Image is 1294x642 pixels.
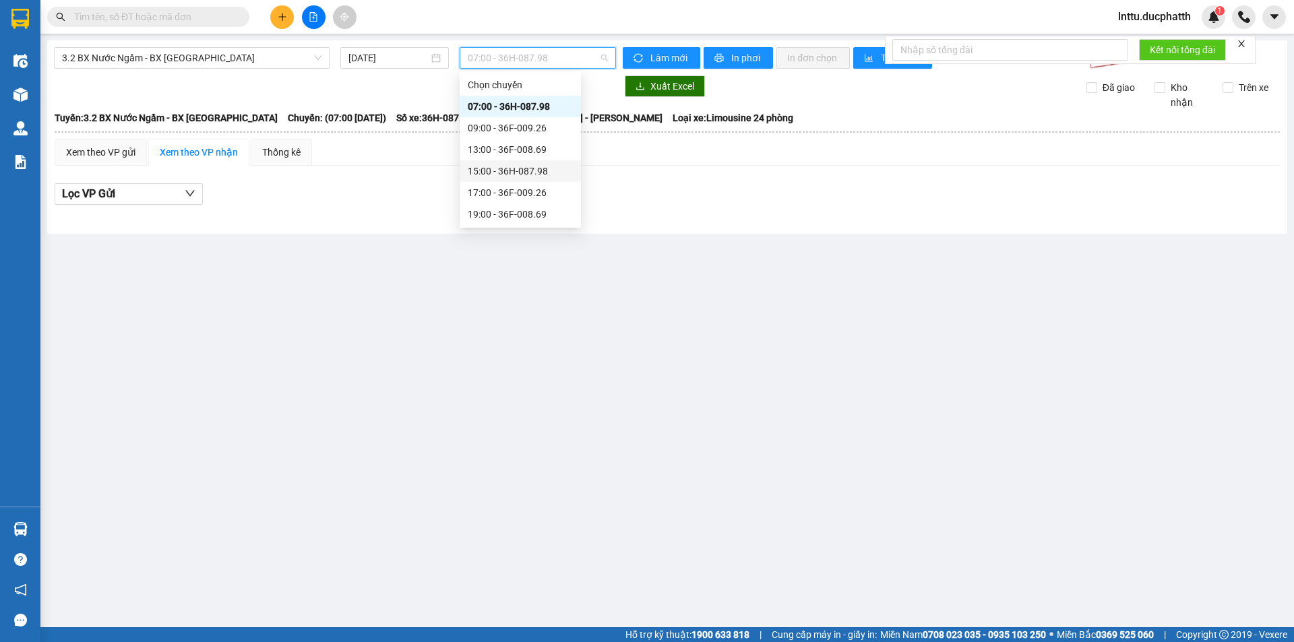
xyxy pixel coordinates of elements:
span: file-add [309,12,318,22]
input: 13/08/2025 [348,51,429,65]
b: Tuyến: 3.2 BX Nước Ngầm - BX [GEOGRAPHIC_DATA] [55,113,278,123]
span: Hỗ trợ kỹ thuật: [625,627,749,642]
button: downloadXuất Excel [625,75,705,97]
img: warehouse-icon [13,88,28,102]
img: solution-icon [13,155,28,169]
div: Chọn chuyến [460,74,581,96]
span: Loại xe: Limousine 24 phòng [673,110,793,125]
div: 09:00 - 36F-009.26 [468,121,573,135]
strong: 0369 525 060 [1096,629,1154,640]
span: Kho nhận [1165,80,1212,110]
input: Nhập số tổng đài [892,39,1128,61]
img: warehouse-icon [13,522,28,536]
span: question-circle [14,553,27,566]
button: file-add [302,5,326,29]
img: phone-icon [1238,11,1250,23]
div: Xem theo VP gửi [66,145,135,160]
span: Miền Bắc [1057,627,1154,642]
img: logo-vxr [11,9,29,29]
span: | [1164,627,1166,642]
span: copyright [1219,630,1229,639]
span: Miền Nam [880,627,1046,642]
span: printer [714,53,726,64]
div: 07:00 - 36H-087.98 [468,99,573,114]
button: In đơn chọn [776,47,850,69]
span: message [14,614,27,627]
button: bar-chartThống kê [853,47,932,69]
span: aim [340,12,349,22]
span: Đã giao [1097,80,1140,95]
img: icon-new-feature [1208,11,1220,23]
div: Thống kê [262,145,301,160]
div: Chọn chuyến [468,77,573,92]
button: Lọc VP Gửi [55,183,203,205]
img: warehouse-icon [13,54,28,68]
span: Lọc VP Gửi [62,185,115,202]
span: Trên xe [1233,80,1274,95]
span: caret-down [1268,11,1281,23]
span: Làm mới [650,51,689,65]
span: ⚪️ [1049,632,1053,637]
sup: 1 [1215,6,1225,15]
span: Chuyến: (07:00 [DATE]) [288,110,386,125]
span: close [1237,39,1246,49]
span: bar-chart [864,53,875,64]
input: Tìm tên, số ĐT hoặc mã đơn [74,9,233,24]
span: 1 [1217,6,1222,15]
button: caret-down [1262,5,1286,29]
img: warehouse-icon [13,121,28,135]
div: 19:00 - 36F-008.69 [468,207,573,222]
div: 17:00 - 36F-009.26 [468,185,573,200]
span: | [760,627,762,642]
div: 15:00 - 36H-087.98 [468,164,573,179]
span: plus [278,12,287,22]
button: printerIn phơi [704,47,773,69]
strong: 1900 633 818 [691,629,749,640]
span: down [185,188,195,199]
span: lnttu.ducphatth [1107,8,1202,25]
span: sync [634,53,645,64]
span: 07:00 - 36H-087.98 [468,48,608,68]
button: aim [333,5,357,29]
span: 3.2 BX Nước Ngầm - BX Hoằng Hóa [62,48,321,68]
div: 13:00 - 36F-008.69 [468,142,573,157]
span: notification [14,583,27,596]
span: search [56,12,65,22]
span: Cung cấp máy in - giấy in: [772,627,877,642]
strong: 0708 023 035 - 0935 103 250 [923,629,1046,640]
button: syncLàm mới [623,47,700,69]
span: In phơi [731,51,762,65]
div: Xem theo VP nhận [160,145,238,160]
span: Số xe: 36H-087.98 [396,110,472,125]
button: Kết nối tổng đài [1139,39,1226,61]
button: plus [270,5,294,29]
span: Kết nối tổng đài [1150,42,1215,57]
